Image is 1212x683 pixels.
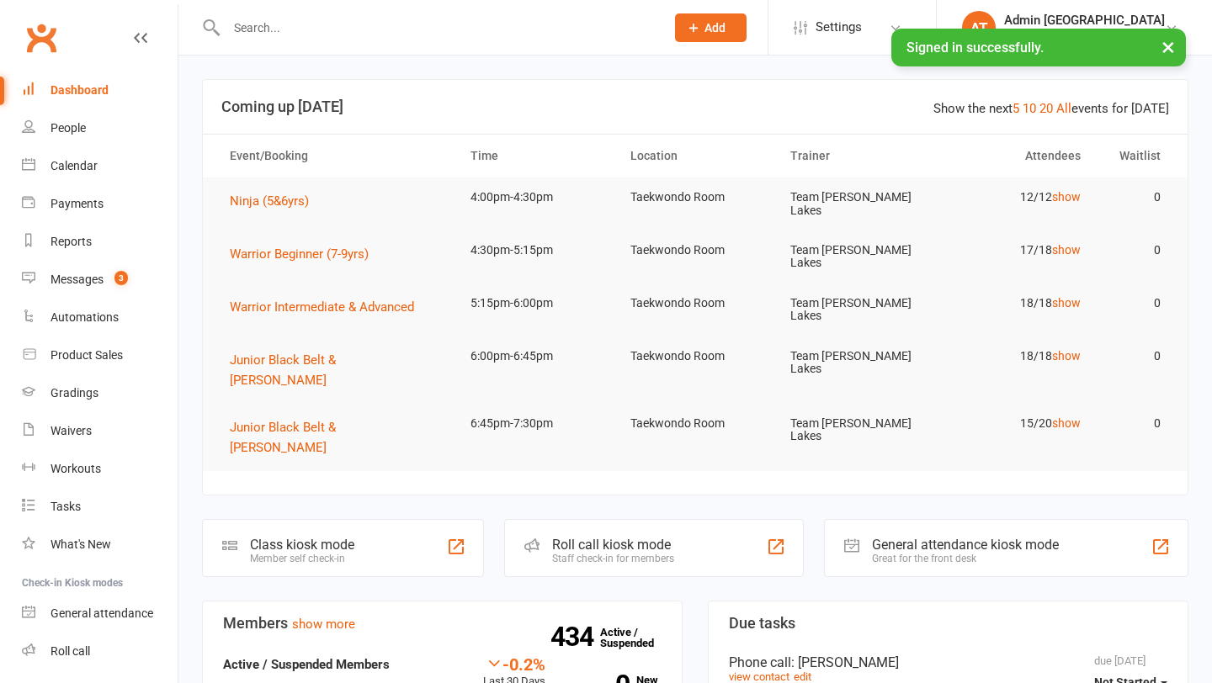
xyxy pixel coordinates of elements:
a: Gradings [22,374,178,412]
h3: Coming up [DATE] [221,98,1169,115]
span: Junior Black Belt & [PERSON_NAME] [230,352,336,388]
a: 20 [1039,101,1053,116]
div: AT [962,11,996,45]
div: Waivers [50,424,92,437]
th: Location [615,135,775,177]
a: show [1052,190,1081,204]
div: Roll call kiosk mode [552,537,674,553]
td: Taekwondo Room [615,404,775,443]
a: Reports [22,223,178,261]
td: Taekwondo Room [615,230,775,270]
div: Class kiosk mode [250,537,354,553]
div: Staff check-in for members [552,553,674,564]
div: Product Sales [50,348,123,362]
span: 3 [114,271,128,285]
td: Team [PERSON_NAME] Lakes [775,283,935,336]
strong: 434 [550,624,600,649]
td: 15/20 [935,404,1095,443]
div: General attendance [50,606,153,620]
a: show [1052,349,1081,363]
div: Dashboard [50,83,109,97]
a: All [1056,101,1071,116]
div: Team [PERSON_NAME] Lakes [1004,28,1165,43]
div: People [50,121,86,135]
a: show [1052,296,1081,310]
td: 6:00pm-6:45pm [455,336,615,376]
h3: Due tasks [729,615,1167,632]
span: Add [704,21,726,34]
button: Junior Black Belt & [PERSON_NAME] [230,350,440,390]
th: Waitlist [1096,135,1176,177]
a: Product Sales [22,336,178,374]
a: Waivers [22,412,178,450]
div: Member self check-in [250,553,354,564]
a: Automations [22,299,178,336]
div: Messages [50,273,104,286]
button: × [1153,29,1183,65]
td: 18/18 [935,336,1095,376]
td: 4:00pm-4:30pm [455,177,615,217]
td: 4:30pm-5:15pm [455,230,615,270]
div: Great for the front desk [872,553,1059,564]
td: 0 [1096,283,1176,323]
div: Payments [50,197,104,210]
span: Warrior Intermediate & Advanced [230,299,414,315]
div: Workouts [50,462,101,475]
th: Time [455,135,615,177]
a: 434Active / Suspended [600,614,674,661]
td: Taekwondo Room [615,336,775,376]
td: 18/18 [935,283,1095,323]
td: 0 [1096,177,1176,217]
td: Team [PERSON_NAME] Lakes [775,404,935,457]
a: Messages 3 [22,261,178,299]
td: Team [PERSON_NAME] Lakes [775,177,935,230]
div: Show the next events for [DATE] [933,98,1169,119]
div: Tasks [50,500,81,513]
button: Add [675,13,747,42]
a: People [22,109,178,147]
div: What's New [50,537,111,551]
a: Dashboard [22,71,178,109]
strong: Active / Suspended Members [223,657,390,672]
td: Taekwondo Room [615,283,775,323]
button: Junior Black Belt & [PERSON_NAME] [230,417,440,458]
span: Warrior Beginner (7-9yrs) [230,246,369,262]
div: Automations [50,310,119,324]
td: 6:45pm-7:30pm [455,404,615,443]
td: 0 [1096,230,1176,270]
td: 12/12 [935,177,1095,217]
td: Team [PERSON_NAME] Lakes [775,336,935,389]
div: Phone call [729,654,1167,670]
div: Gradings [50,386,98,400]
a: view contact [729,670,789,683]
span: : [PERSON_NAME] [791,654,899,670]
a: Calendar [22,147,178,185]
td: 5:15pm-6:00pm [455,283,615,323]
a: What's New [22,526,178,564]
a: show more [292,617,355,632]
button: Warrior Beginner (7-9yrs) [230,244,380,264]
a: Clubworx [20,17,62,59]
a: Tasks [22,488,178,526]
th: Event/Booking [215,135,455,177]
td: 0 [1096,336,1176,376]
div: General attendance kiosk mode [872,537,1059,553]
a: edit [794,670,811,683]
a: Payments [22,185,178,223]
a: 5 [1013,101,1019,116]
td: 0 [1096,404,1176,443]
span: Signed in successfully. [906,40,1044,56]
td: Taekwondo Room [615,177,775,217]
div: Admin [GEOGRAPHIC_DATA] [1004,13,1165,28]
th: Trainer [775,135,935,177]
div: -0.2% [483,654,545,673]
td: Team [PERSON_NAME] Lakes [775,230,935,283]
button: Warrior Intermediate & Advanced [230,297,426,317]
a: General attendance kiosk mode [22,595,178,633]
a: show [1052,416,1081,430]
a: Workouts [22,450,178,488]
td: 17/18 [935,230,1095,270]
span: Junior Black Belt & [PERSON_NAME] [230,420,336,455]
div: Calendar [50,159,98,172]
th: Attendees [935,135,1095,177]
